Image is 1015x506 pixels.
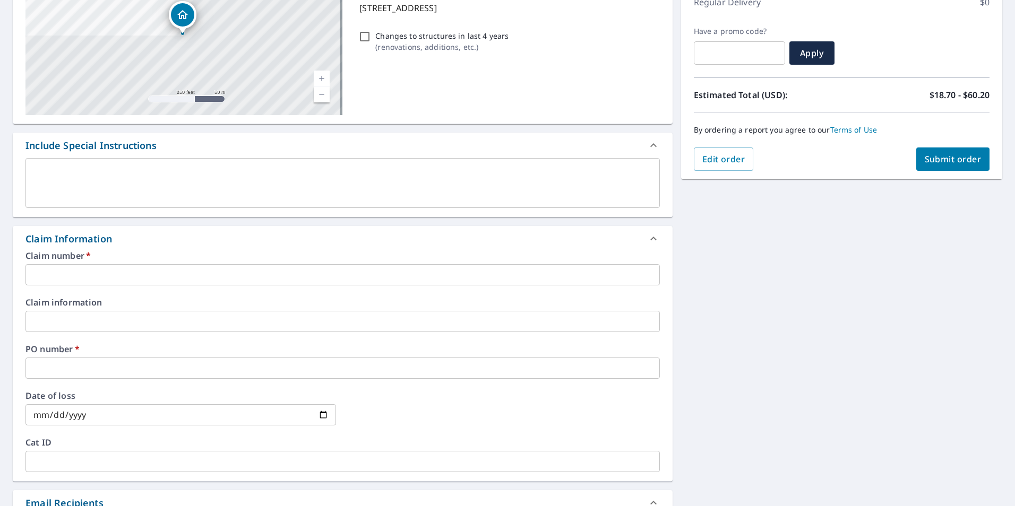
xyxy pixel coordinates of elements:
[930,89,990,101] p: $18.70 - $60.20
[25,298,660,307] label: Claim information
[925,153,982,165] span: Submit order
[694,27,785,36] label: Have a promo code?
[694,147,754,171] button: Edit order
[169,1,196,34] div: Dropped pin, building 1, Residential property, 1015 M St Tekamah, NE 68061
[798,47,826,59] span: Apply
[314,86,330,102] a: Current Level 17, Zoom Out
[830,125,878,135] a: Terms of Use
[694,125,990,135] p: By ordering a report you agree to our
[314,71,330,86] a: Current Level 17, Zoom In
[694,89,842,101] p: Estimated Total (USD):
[25,345,660,353] label: PO number
[702,153,745,165] span: Edit order
[25,251,660,260] label: Claim number
[359,2,655,14] p: [STREET_ADDRESS]
[789,41,835,65] button: Apply
[13,133,673,158] div: Include Special Instructions
[25,138,157,153] div: Include Special Instructions
[13,226,673,251] div: Claim Information
[25,232,112,246] div: Claim Information
[25,391,336,400] label: Date of loss
[375,41,509,53] p: ( renovations, additions, etc. )
[25,438,660,447] label: Cat ID
[916,147,990,171] button: Submit order
[375,30,509,41] p: Changes to structures in last 4 years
